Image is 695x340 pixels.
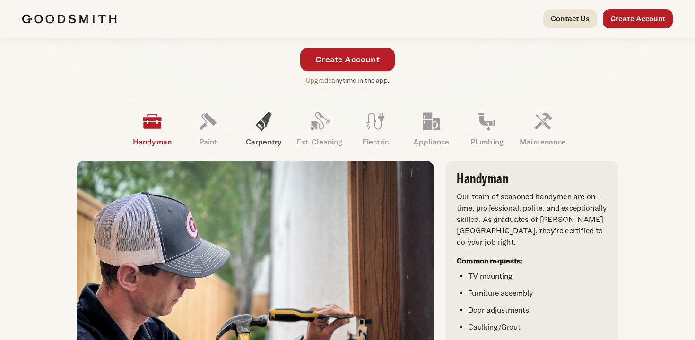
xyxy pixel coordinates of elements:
li: Caulking/Grout [468,322,607,333]
strong: Common requests: [457,256,523,265]
p: Carpentry [236,136,292,148]
p: Appliance [403,136,459,148]
p: Plumbing [459,136,515,148]
img: Goodsmith [22,14,117,24]
p: Our team of seasoned handymen are on-time, professional, polite, and exceptionally skilled. As gr... [457,191,607,248]
a: Ext. Cleaning [292,104,347,153]
a: Carpentry [236,104,292,153]
p: Ext. Cleaning [292,136,347,148]
a: Paint [180,104,236,153]
a: Plumbing [459,104,515,153]
a: Appliance [403,104,459,153]
a: Maintenance [515,104,571,153]
a: Contact Us [543,9,597,28]
p: Electric [347,136,403,148]
p: Maintenance [515,136,571,148]
a: Upgrade [306,76,331,84]
p: Paint [180,136,236,148]
li: Furniture assembly [468,288,607,299]
a: Create Account [300,48,395,71]
li: TV mounting [468,271,607,282]
a: Electric [347,104,403,153]
h3: Handyman [457,172,607,186]
a: Handyman [124,104,180,153]
li: Door adjustments [468,305,607,316]
a: Create Account [603,9,673,28]
p: anytime in the app. [306,75,389,86]
p: Handyman [124,136,180,148]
